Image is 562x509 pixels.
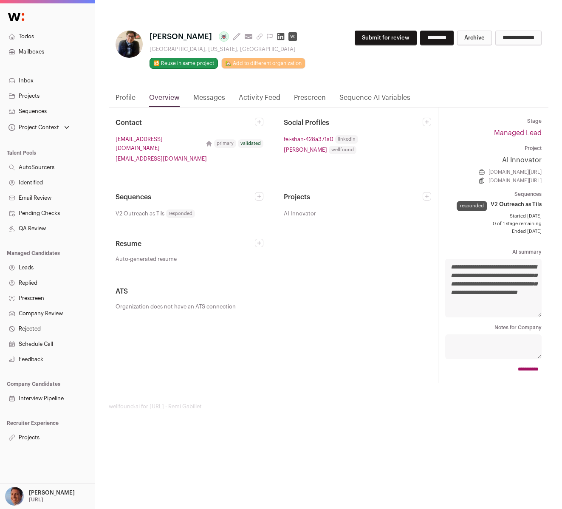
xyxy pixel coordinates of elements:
[239,93,280,107] a: Activity Feed
[335,135,358,144] span: linkedin
[284,209,316,218] span: AI Innovator
[294,93,326,107] a: Prescreen
[7,124,59,131] div: Project Context
[445,221,542,227] span: 0 of 1 stage remaining
[7,122,71,133] button: Open dropdown
[116,93,136,107] a: Profile
[445,213,542,220] span: Started [DATE]
[193,93,225,107] a: Messages
[149,93,180,107] a: Overview
[116,256,263,263] a: Auto-generated resume
[116,118,255,128] h2: Contact
[3,8,29,25] img: Wellfound
[150,46,305,53] div: [GEOGRAPHIC_DATA], [US_STATE], [GEOGRAPHIC_DATA]
[284,192,423,202] h2: Projects
[5,487,24,506] img: 19266-medium_jpg
[329,146,356,154] span: wellfound
[284,145,327,154] a: [PERSON_NAME]
[166,209,195,218] span: responded
[116,135,202,153] a: [EMAIL_ADDRESS][DOMAIN_NAME]
[445,228,542,235] span: Ended [DATE]
[339,93,410,107] a: Sequence AI Variables
[214,139,236,148] div: primary
[116,303,431,310] p: Organization does not have an ATS connection
[109,403,548,410] footer: wellfound:ai for [URL] - Remi Gabillet
[3,487,76,506] button: Open dropdown
[116,209,164,218] span: V2 Outreach as Tils
[445,118,542,124] dt: Stage
[116,31,143,58] img: 9f0802b356fda7acc4a10e7a19303a5264a4e77e532c99ad9a3d9a9545062ed3.jpg
[284,118,423,128] h2: Social Profiles
[445,249,542,255] dt: AI summary
[116,154,207,163] a: [EMAIL_ADDRESS][DOMAIN_NAME]
[238,139,263,148] div: validated
[445,145,542,152] dt: Project
[150,31,212,42] span: [PERSON_NAME]
[29,496,43,503] p: [URL]
[494,130,542,136] a: Managed Lead
[489,169,542,175] a: [DOMAIN_NAME][URL]
[150,58,218,69] button: 🔂 Reuse in same project
[284,135,333,144] a: fei-shan-428a371a0
[116,239,255,249] h2: Resume
[29,489,75,496] p: [PERSON_NAME]
[116,192,255,202] h2: Sequences
[445,155,542,165] a: AI Innovator
[355,31,417,45] button: Submit for review
[116,286,431,297] h2: ATS
[221,58,305,69] a: 🏡 Add to different organization
[489,177,542,184] a: [DOMAIN_NAME][URL]
[457,201,487,211] div: responded
[491,201,542,208] span: V2 Outreach as Tils
[457,31,492,45] button: Archive
[445,191,542,198] dt: Sequences
[445,324,542,331] dt: Notes for Company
